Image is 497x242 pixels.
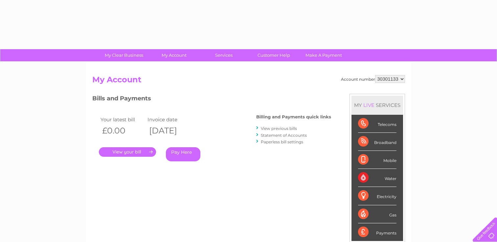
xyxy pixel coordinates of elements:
[358,205,396,223] div: Gas
[97,49,151,61] a: My Clear Business
[197,49,251,61] a: Services
[92,75,405,88] h2: My Account
[358,151,396,169] div: Mobile
[261,133,307,138] a: Statement of Accounts
[358,169,396,187] div: Water
[99,124,146,137] th: £0.00
[166,147,200,161] a: Pay Here
[358,223,396,241] div: Payments
[358,115,396,133] div: Telecoms
[247,49,301,61] a: Customer Help
[261,139,303,144] a: Paperless bill settings
[351,96,403,114] div: MY SERVICES
[146,124,193,137] th: [DATE]
[147,49,201,61] a: My Account
[261,126,297,131] a: View previous bills
[358,133,396,151] div: Broadband
[362,102,376,108] div: LIVE
[297,49,351,61] a: Make A Payment
[99,147,156,157] a: .
[358,187,396,205] div: Electricity
[341,75,405,83] div: Account number
[146,115,193,124] td: Invoice date
[256,114,331,119] h4: Billing and Payments quick links
[92,94,331,105] h3: Bills and Payments
[99,115,146,124] td: Your latest bill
